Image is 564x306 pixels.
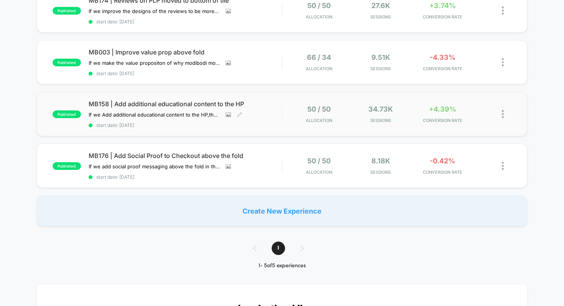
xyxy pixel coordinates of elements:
[272,242,285,255] span: 1
[371,53,390,61] span: 9.51k
[89,163,220,169] span: If we add social proof messaging above the fold in the checkout,then conversions will increase,be...
[306,169,332,175] span: Allocation
[307,2,331,10] span: 50 / 50
[430,53,455,61] span: -4.33%
[352,169,410,175] span: Sessions
[371,157,390,165] span: 8.18k
[37,196,528,226] div: Create New Experience
[429,105,456,113] span: +4.39%
[89,174,282,180] span: start date: [DATE]
[430,157,455,165] span: -0.42%
[245,263,319,269] div: 1 - 5 of 5 experiences
[352,118,410,123] span: Sessions
[371,2,390,10] span: 27.6k
[414,118,472,123] span: CONVERSION RATE
[89,152,282,160] span: MB176 | Add Social Proof to Checkout above the fold
[414,169,472,175] span: CONVERSION RATE
[307,105,331,113] span: 50 / 50
[368,105,393,113] span: 34.73k
[53,7,81,15] span: published
[53,162,81,170] span: published
[306,14,332,20] span: Allocation
[502,110,504,118] img: close
[306,118,332,123] span: Allocation
[89,8,220,14] span: If we improve the designs of the reviews to be more visible and credible,then conversions will in...
[502,162,504,170] img: close
[429,2,456,10] span: +3.74%
[53,110,81,118] span: published
[307,157,331,165] span: 50 / 50
[89,19,282,25] span: start date: [DATE]
[89,60,220,66] span: If we make the value propositon of why modibodi more clear above the fold,then conversions will i...
[53,59,81,66] span: published
[89,48,282,56] span: MB003 | Improve value prop above fold
[89,71,282,76] span: start date: [DATE]
[502,7,504,15] img: close
[414,66,472,71] span: CONVERSION RATE
[306,66,332,71] span: Allocation
[352,14,410,20] span: Sessions
[352,66,410,71] span: Sessions
[89,100,282,108] span: MB158 | Add additional educational content to the HP
[307,53,331,61] span: 66 / 34
[89,122,282,128] span: start date: [DATE]
[89,112,220,118] span: If we Add additional educational content to the HP,then CTR will increase,because visitors are be...
[414,14,472,20] span: CONVERSION RATE
[502,58,504,66] img: close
